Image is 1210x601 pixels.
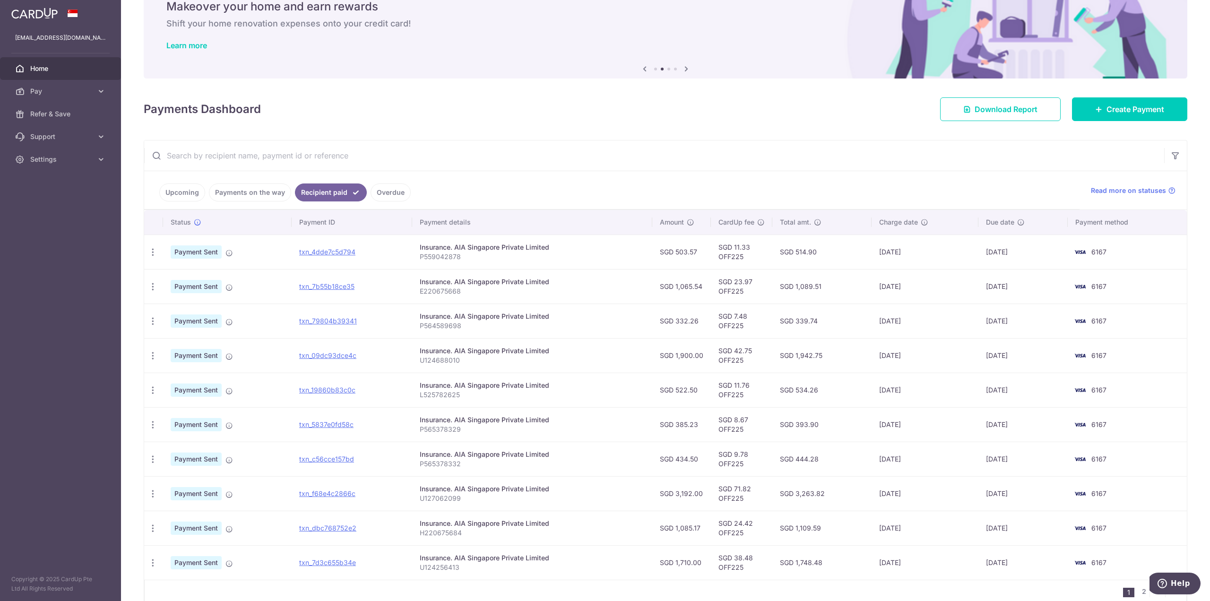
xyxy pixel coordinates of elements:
[652,338,711,373] td: SGD 1,900.00
[420,563,644,572] p: U124256413
[711,235,772,269] td: SGD 11.33 OFF225
[420,528,644,538] p: H220675684
[420,243,644,252] div: Insurance. AIA Singapore Private Limited
[420,356,644,365] p: U124688010
[711,442,772,476] td: SGD 9.78 OFF225
[171,487,222,500] span: Payment Sent
[1138,586,1149,597] a: 2
[872,304,978,338] td: [DATE]
[711,476,772,511] td: SGD 71.82 OFF225
[772,235,872,269] td: SGD 514.90
[295,183,367,201] a: Recipient paid
[299,351,356,359] a: txn_09dc93dce4c
[879,218,918,227] span: Charge date
[299,248,355,256] a: txn_4dde7c5d794
[420,381,644,390] div: Insurance. AIA Singapore Private Limited
[209,183,291,201] a: Payments on the way
[772,269,872,304] td: SGD 1,089.51
[772,304,872,338] td: SGD 339.74
[872,407,978,442] td: [DATE]
[171,522,222,535] span: Payment Sent
[772,407,872,442] td: SGD 393.90
[711,269,772,304] td: SGD 23.97 OFF225
[872,511,978,545] td: [DATE]
[420,287,644,296] p: E220675668
[872,269,978,304] td: [DATE]
[30,155,93,164] span: Settings
[11,8,58,19] img: CardUp
[1071,453,1089,465] img: Bank Card
[1091,524,1106,532] span: 6167
[711,545,772,580] td: SGD 38.48 OFF225
[872,373,978,407] td: [DATE]
[978,235,1068,269] td: [DATE]
[772,545,872,580] td: SGD 1,748.48
[15,33,106,43] p: [EMAIL_ADDRESS][DOMAIN_NAME]
[420,321,644,331] p: P564589698
[978,511,1068,545] td: [DATE]
[412,210,652,235] th: Payment details
[652,304,711,338] td: SGD 332.26
[1091,489,1106,497] span: 6167
[978,476,1068,511] td: [DATE]
[872,442,978,476] td: [DATE]
[299,420,354,428] a: txn_5837e0fd58c
[299,558,356,566] a: txn_7d3c655b34e
[420,346,644,356] div: Insurance. AIA Singapore Private Limited
[1091,186,1166,195] span: Read more on statuses
[420,519,644,528] div: Insurance. AIA Singapore Private Limited
[371,183,411,201] a: Overdue
[1091,317,1106,325] span: 6167
[978,373,1068,407] td: [DATE]
[1071,557,1089,568] img: Bank Card
[159,183,205,201] a: Upcoming
[1071,419,1089,430] img: Bank Card
[652,476,711,511] td: SGD 3,192.00
[1071,350,1089,361] img: Bank Card
[652,511,711,545] td: SGD 1,085.17
[711,511,772,545] td: SGD 24.42 OFF225
[420,484,644,494] div: Insurance. AIA Singapore Private Limited
[30,87,93,96] span: Pay
[420,450,644,459] div: Insurance. AIA Singapore Private Limited
[872,476,978,511] td: [DATE]
[660,218,684,227] span: Amount
[1072,97,1187,121] a: Create Payment
[975,104,1037,115] span: Download Report
[171,556,222,569] span: Payment Sent
[652,269,711,304] td: SGD 1,065.54
[420,494,644,503] p: U127062099
[1106,104,1164,115] span: Create Payment
[1071,384,1089,396] img: Bank Card
[1071,281,1089,292] img: Bank Card
[292,210,412,235] th: Payment ID
[171,245,222,259] span: Payment Sent
[772,442,872,476] td: SGD 444.28
[978,442,1068,476] td: [DATE]
[780,218,811,227] span: Total amt.
[299,317,357,325] a: txn_79804b39341
[420,553,644,563] div: Insurance. AIA Singapore Private Limited
[171,280,222,293] span: Payment Sent
[420,425,644,434] p: P565378329
[1071,488,1089,499] img: Bank Card
[420,252,644,261] p: P559042878
[1123,588,1134,597] li: 1
[1091,455,1106,463] span: 6167
[30,64,93,73] span: Home
[978,545,1068,580] td: [DATE]
[420,312,644,321] div: Insurance. AIA Singapore Private Limited
[652,235,711,269] td: SGD 503.57
[171,349,222,362] span: Payment Sent
[711,338,772,373] td: SGD 42.75 OFF225
[171,218,191,227] span: Status
[872,545,978,580] td: [DATE]
[772,373,872,407] td: SGD 534.26
[420,459,644,469] p: P565378332
[1071,246,1089,258] img: Bank Card
[171,314,222,328] span: Payment Sent
[652,373,711,407] td: SGD 522.50
[1091,186,1175,195] a: Read more on statuses
[166,18,1165,29] h6: Shift your home renovation expenses onto your credit card!
[872,235,978,269] td: [DATE]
